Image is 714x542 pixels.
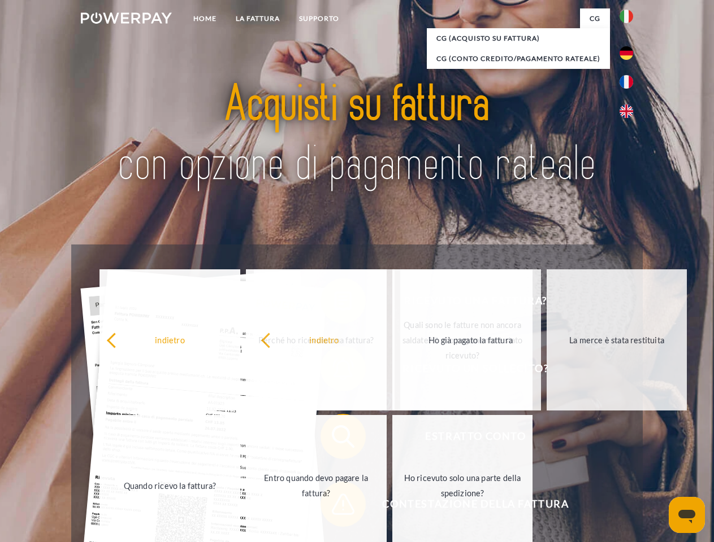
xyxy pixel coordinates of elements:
a: CG (Conto Credito/Pagamento rateale) [427,49,610,69]
div: Quando ricevo la fattura? [106,478,233,493]
a: Supporto [289,8,349,29]
div: Ho ricevuto solo una parte della spedizione? [399,470,526,501]
img: title-powerpay_it.svg [108,54,606,216]
div: Entro quando devo pagare la fattura? [253,470,380,501]
div: La merce è stata restituita [553,332,681,347]
a: CG [580,8,610,29]
img: fr [620,75,633,89]
div: Ho già pagato la fattura [407,332,534,347]
img: it [620,10,633,23]
a: Home [184,8,226,29]
div: indietro [106,332,233,347]
img: de [620,46,633,60]
a: LA FATTURA [226,8,289,29]
img: logo-powerpay-white.svg [81,12,172,24]
iframe: Pulsante per aprire la finestra di messaggistica [669,497,705,533]
div: indietro [261,332,388,347]
a: CG (Acquisto su fattura) [427,28,610,49]
img: en [620,104,633,118]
